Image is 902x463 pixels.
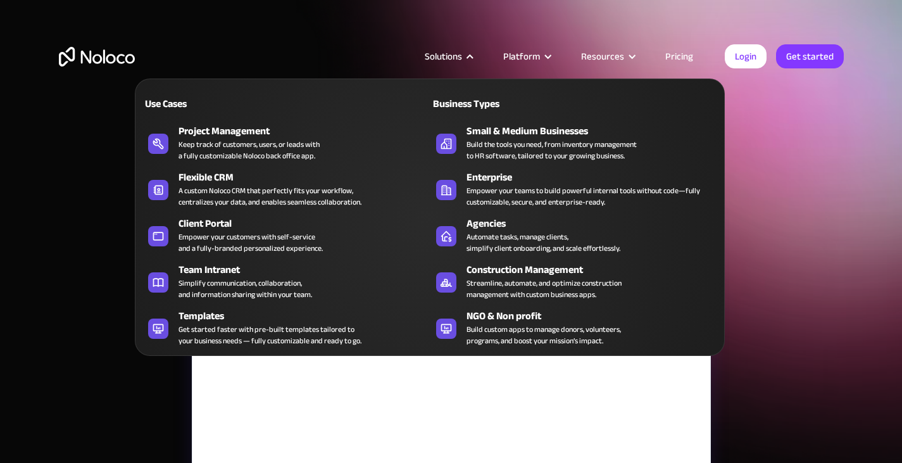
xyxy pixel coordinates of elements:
[179,185,361,208] div: A custom Noloco CRM that perfectly fits your workflow, centralizes your data, and enables seamles...
[179,139,320,162] div: Keep track of customers, users, or leads with a fully customizable Noloco back office app.
[135,61,725,356] nav: Solutions
[467,185,711,208] div: Empower your teams to build powerful internal tools without code—fully customizable, secure, and ...
[430,306,718,349] a: NGO & Non profitBuild custom apps to manage donors, volunteers,programs, and boost your mission’s...
[142,96,280,111] div: Use Cases
[179,308,435,324] div: Templates
[467,262,723,277] div: Construction Management
[430,96,568,111] div: Business Types
[142,167,430,210] a: Flexible CRMA custom Noloco CRM that perfectly fits your workflow,centralizes your data, and enab...
[179,277,312,300] div: Simplify communication, collaboration, and information sharing within your team.
[725,44,767,68] a: Login
[467,216,723,231] div: Agencies
[581,48,624,65] div: Resources
[179,170,435,185] div: Flexible CRM
[467,231,620,254] div: Automate tasks, manage clients, simplify client onboarding, and scale effortlessly.
[430,213,718,257] a: AgenciesAutomate tasks, manage clients,simplify client onboarding, and scale effortlessly.
[179,216,435,231] div: Client Portal
[142,213,430,257] a: Client PortalEmpower your customers with self-serviceand a fully-branded personalized experience.
[179,324,361,346] div: Get started faster with pre-built templates tailored to your business needs — fully customizable ...
[142,306,430,349] a: TemplatesGet started faster with pre-built templates tailored toyour business needs — fully custo...
[565,48,649,65] div: Resources
[467,308,723,324] div: NGO & Non profit
[467,124,723,139] div: Small & Medium Businesses
[179,262,435,277] div: Team Intranet
[467,170,723,185] div: Enterprise
[776,44,844,68] a: Get started
[142,121,430,164] a: Project ManagementKeep track of customers, users, or leads witha fully customizable Noloco back o...
[487,48,565,65] div: Platform
[179,231,323,254] div: Empower your customers with self-service and a fully-branded personalized experience.
[59,47,135,67] a: home
[649,48,709,65] a: Pricing
[409,48,487,65] div: Solutions
[467,324,621,346] div: Build custom apps to manage donors, volunteers, programs, and boost your mission’s impact.
[430,167,718,210] a: EnterpriseEmpower your teams to build powerful internal tools without code—fully customizable, se...
[467,139,637,162] div: Build the tools you need, from inventory management to HR software, tailored to your growing busi...
[430,89,718,118] a: Business Types
[179,124,435,139] div: Project Management
[142,89,430,118] a: Use Cases
[425,48,462,65] div: Solutions
[430,260,718,303] a: Construction ManagementStreamline, automate, and optimize constructionmanagement with custom busi...
[430,121,718,164] a: Small & Medium BusinessesBuild the tools you need, from inventory managementto HR software, tailo...
[503,48,540,65] div: Platform
[467,277,622,300] div: Streamline, automate, and optimize construction management with custom business apps.
[142,260,430,303] a: Team IntranetSimplify communication, collaboration,and information sharing within your team.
